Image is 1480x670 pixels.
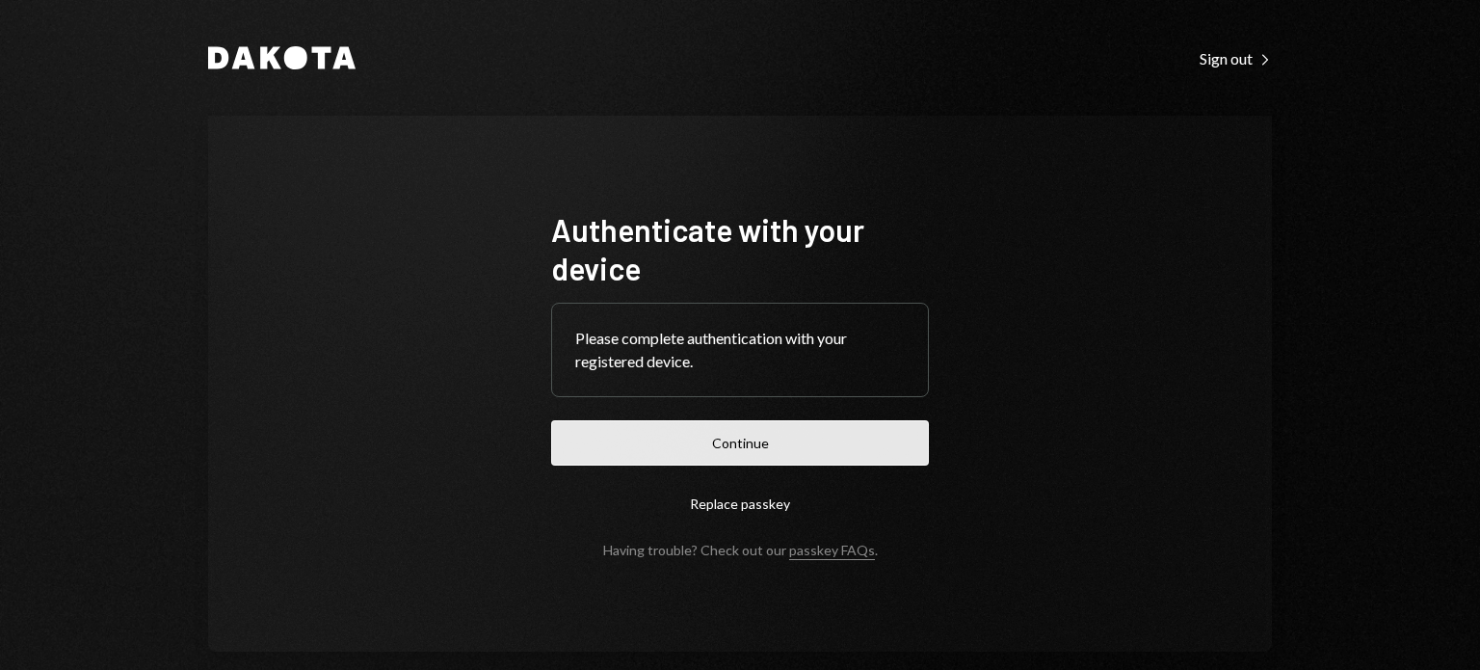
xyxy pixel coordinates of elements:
button: Replace passkey [551,481,929,526]
h1: Authenticate with your device [551,210,929,287]
div: Having trouble? Check out our . [603,542,878,558]
button: Continue [551,420,929,466]
div: Sign out [1200,49,1272,68]
a: passkey FAQs [789,542,875,560]
a: Sign out [1200,47,1272,68]
div: Please complete authentication with your registered device. [575,327,905,373]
